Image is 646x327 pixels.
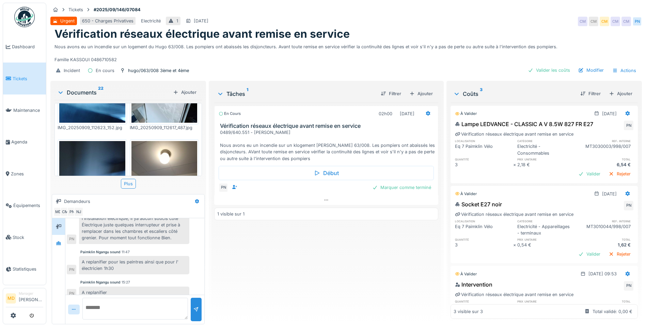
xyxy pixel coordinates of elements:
[517,242,575,248] div: 0,54 €
[19,291,43,296] div: Manager
[3,126,46,158] a: Agenda
[217,211,245,217] div: 1 visible sur 1
[455,211,573,218] div: Vérification réseaux électrique avant remise en service
[632,17,642,26] div: PN
[131,141,198,229] img: szb12wcbtrvw4nyn35qfkr06gmx5
[91,6,143,13] strong: #2025/09/146/07084
[517,143,575,156] div: Electricité - Consommables
[455,304,513,310] div: 02h07
[576,219,633,223] h6: ref. interne
[455,111,477,117] div: À valider
[602,191,617,197] div: [DATE]
[611,17,620,26] div: CM
[624,281,633,291] div: PN
[517,161,575,168] div: 2,18 €
[74,207,83,217] div: NJ
[176,18,178,24] div: 1
[455,299,513,304] h6: quantité
[624,201,633,210] div: PN
[455,200,502,208] div: Socket E27 noir
[220,123,435,129] h3: Vérification réseaux électrique avant remise en service
[576,169,603,178] div: Valider
[122,249,130,255] div: 11:47
[576,237,633,242] h6: total
[600,17,609,26] div: CM
[576,249,603,259] div: Valider
[378,89,404,98] div: Filtrer
[170,88,199,97] div: Ajouter
[3,94,46,126] a: Maintenance
[219,183,228,192] div: PN
[513,242,518,248] div: ×
[13,266,43,272] span: Statistiques
[513,304,518,310] div: ×
[58,124,127,131] div: IMG_20250909_112623_152.jpg
[517,157,575,161] h6: prix unitaire
[621,17,631,26] div: CM
[480,90,483,98] sup: 3
[68,6,83,13] div: Tickets
[576,161,633,168] div: 6,54 €
[121,179,136,189] div: Plus
[454,308,483,315] div: 3 visible sur 3
[122,280,130,285] div: 15:27
[60,18,75,24] div: Urgent
[57,88,170,97] div: Documents
[455,280,492,289] div: Intervention
[217,90,375,98] div: Tâches
[379,110,392,117] div: 02h00
[455,120,593,128] div: Lampe LEDVANCE - CLASSIC A V 8.5W 827 FR E27
[455,271,477,277] div: À valider
[455,143,513,156] div: Eq 7 Paimklin Vélo
[369,183,434,192] div: Marquer comme terminé
[80,280,120,285] div: Paimklin Ngangu sound
[3,63,46,94] a: Tickets
[517,219,575,223] h6: catégorie
[3,190,46,221] a: Équipements
[67,207,77,217] div: PN
[455,219,513,223] h6: localisation
[3,158,46,190] a: Zones
[517,223,575,236] div: Electricité - Appareillages - terminaux
[11,171,43,177] span: Zones
[130,124,199,131] div: IMG_20250909_112617_487.jpg
[455,139,513,143] h6: localisation
[606,169,633,178] div: Rejeter
[3,31,46,63] a: Dashboard
[407,89,436,98] div: Ajouter
[517,304,575,310] div: 55,50 €
[13,107,43,114] span: Maintenance
[98,88,104,97] sup: 22
[64,67,80,74] div: Incident
[54,41,638,63] div: Nous avons eu un incendie sur un logement du Hugo 63/008. Les pompiers ont abaissés les disjoncte...
[455,237,513,242] h6: quantité
[79,256,189,274] div: A replanifier pour les peintres ainsi que pour l' électricien 1h30
[82,18,133,24] div: 650 - Charges Privatives
[517,299,575,304] h6: prix unitaire
[576,143,633,156] div: MT3030003/998/007
[576,157,633,161] h6: total
[455,291,573,298] div: Vérification réseaux électrique avant remise en service
[13,234,43,241] span: Stock
[576,299,633,304] h6: total
[455,157,513,161] h6: quantité
[517,237,575,242] h6: prix unitaire
[578,89,603,98] div: Filtrer
[219,111,241,117] div: En cours
[517,139,575,143] h6: catégorie
[13,202,43,209] span: Équipements
[588,271,617,277] div: [DATE] 09:53
[67,265,76,274] div: PN
[606,249,633,259] div: Rejeter
[576,139,633,143] h6: ref. interne
[455,191,477,197] div: À valider
[54,28,350,40] h1: Vérification réseaux électrique avant remise en service
[576,223,633,236] div: MT3010044/998/007
[60,207,70,217] div: CM
[578,17,587,26] div: CM
[80,249,120,255] div: Paimklin Ngangu sound
[576,304,633,310] div: 118,20 €
[67,235,76,244] div: PN
[128,67,189,74] div: hugo/063/008 3ème et 4ème
[593,308,632,315] div: Total validé: 0,00 €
